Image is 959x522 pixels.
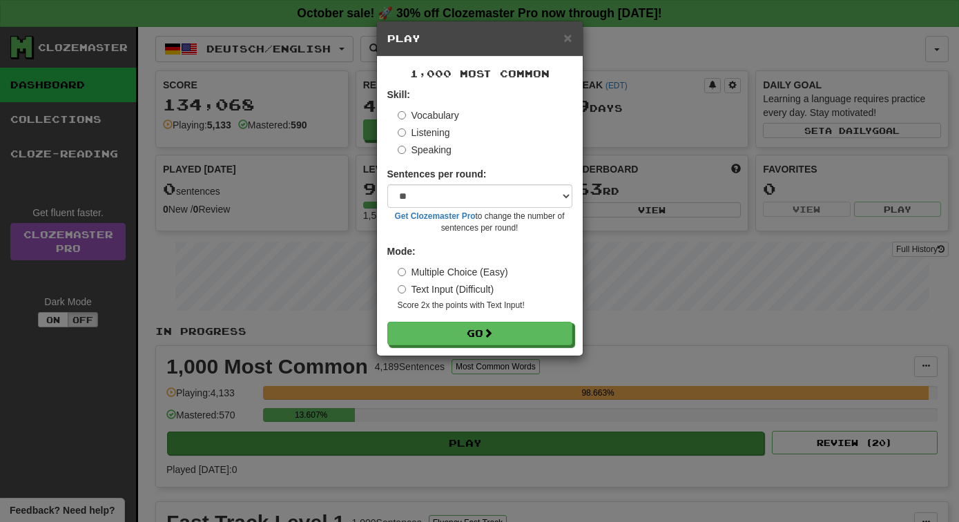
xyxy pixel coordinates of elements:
[398,108,459,122] label: Vocabulary
[398,128,406,137] input: Listening
[387,211,572,234] small: to change the number of sentences per round!
[387,167,487,181] label: Sentences per round:
[395,211,476,221] a: Get Clozemaster Pro
[563,30,572,46] span: ×
[387,322,572,345] button: Go
[387,89,410,100] strong: Skill:
[398,285,406,293] input: Text Input (Difficult)
[387,32,572,46] h5: Play
[398,300,572,311] small: Score 2x the points with Text Input !
[398,143,452,157] label: Speaking
[563,30,572,45] button: Close
[398,126,450,139] label: Listening
[398,146,406,154] input: Speaking
[387,246,416,257] strong: Mode:
[398,282,494,296] label: Text Input (Difficult)
[398,268,406,276] input: Multiple Choice (Easy)
[398,111,406,119] input: Vocabulary
[398,265,508,279] label: Multiple Choice (Easy)
[410,68,550,79] span: 1,000 Most Common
